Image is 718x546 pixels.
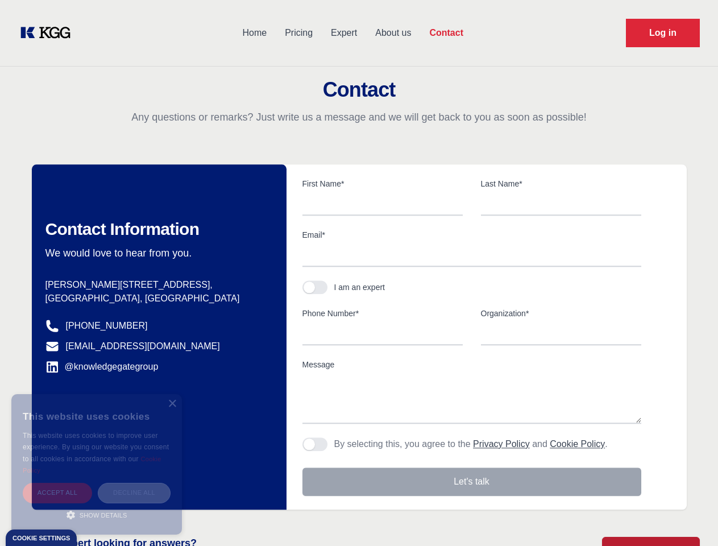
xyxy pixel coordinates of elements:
[302,229,641,241] label: Email*
[302,308,463,319] label: Phone Number*
[334,282,385,293] div: I am an expert
[420,18,472,48] a: Contact
[473,439,530,449] a: Privacy Policy
[23,403,171,430] div: This website uses cookies
[481,178,641,189] label: Last Name*
[80,512,127,519] span: Show details
[23,509,171,520] div: Show details
[23,456,161,474] a: Cookie Policy
[13,535,70,541] div: Cookie settings
[322,18,366,48] a: Expert
[45,219,268,239] h2: Contact Information
[66,340,220,353] a: [EMAIL_ADDRESS][DOMAIN_NAME]
[366,18,420,48] a: About us
[45,278,268,292] p: [PERSON_NAME][STREET_ADDRESS],
[23,432,169,463] span: This website uses cookies to improve user experience. By using our website you consent to all coo...
[14,110,704,124] p: Any questions or remarks? Just write us a message and we will get back to you as soon as possible!
[550,439,605,449] a: Cookie Policy
[66,319,148,333] a: [PHONE_NUMBER]
[18,24,80,42] a: KOL Knowledge Platform: Talk to Key External Experts (KEE)
[14,78,704,101] h2: Contact
[334,437,608,451] p: By selecting this, you agree to the and .
[481,308,641,319] label: Organization*
[168,400,176,408] div: Close
[302,359,641,370] label: Message
[98,483,171,503] div: Decline all
[233,18,276,48] a: Home
[45,292,268,305] p: [GEOGRAPHIC_DATA], [GEOGRAPHIC_DATA]
[626,19,700,47] a: Request Demo
[302,178,463,189] label: First Name*
[45,246,268,260] p: We would love to hear from you.
[661,491,718,546] iframe: Chat Widget
[45,360,159,374] a: @knowledgegategroup
[302,468,641,496] button: Let's talk
[23,483,92,503] div: Accept all
[276,18,322,48] a: Pricing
